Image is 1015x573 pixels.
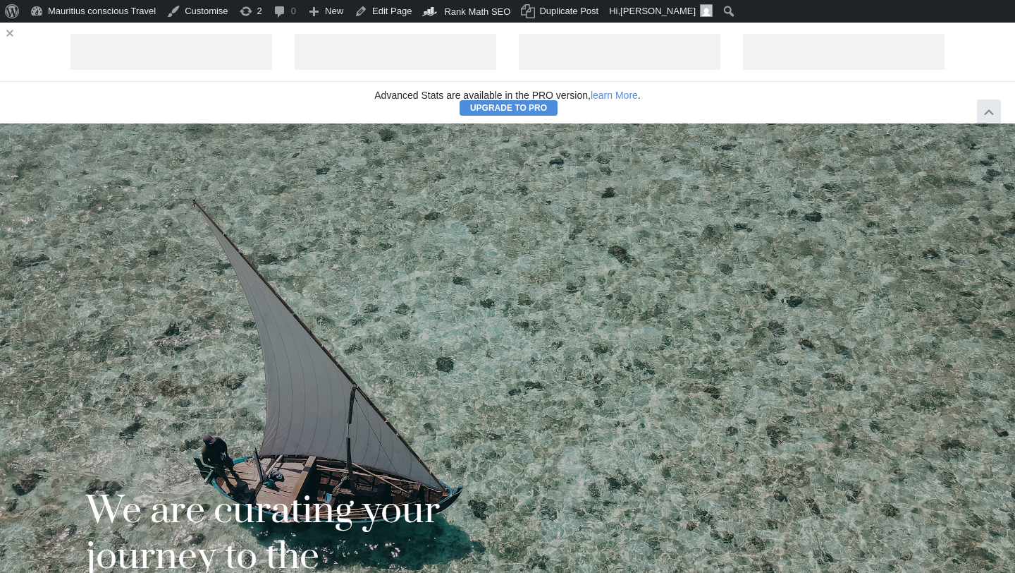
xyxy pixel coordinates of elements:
[444,6,510,17] span: Rank Math SEO
[17,90,998,100] p: Advanced Stats are available in the PRO version, .
[591,90,638,100] a: learn More
[982,102,996,116] span: Hide Analytics Stats
[620,6,696,16] span: [PERSON_NAME]
[460,100,558,116] a: Upgrade to PRO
